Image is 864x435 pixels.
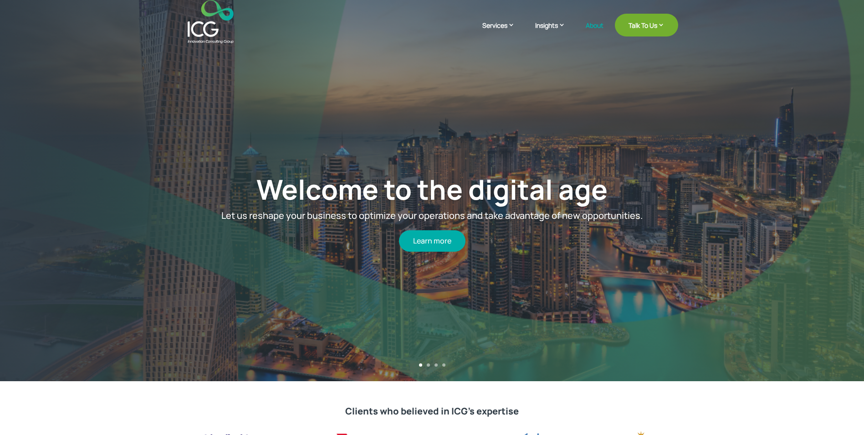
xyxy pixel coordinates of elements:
a: 3 [435,363,438,367]
a: 1 [419,363,422,367]
h2: Clients who believed in ICG’s expertise [186,406,678,421]
a: 2 [427,363,430,367]
a: Learn more [399,230,465,252]
a: Insights [535,21,574,43]
span: Let us reshape your business to optimize your operations and take advantage of new opportunities. [221,209,643,222]
a: Welcome to the digital age [256,171,608,208]
a: About [586,22,603,43]
a: 4 [442,363,445,367]
a: Services [482,21,524,43]
a: Talk To Us [615,14,678,36]
iframe: Chat Widget [712,337,864,435]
